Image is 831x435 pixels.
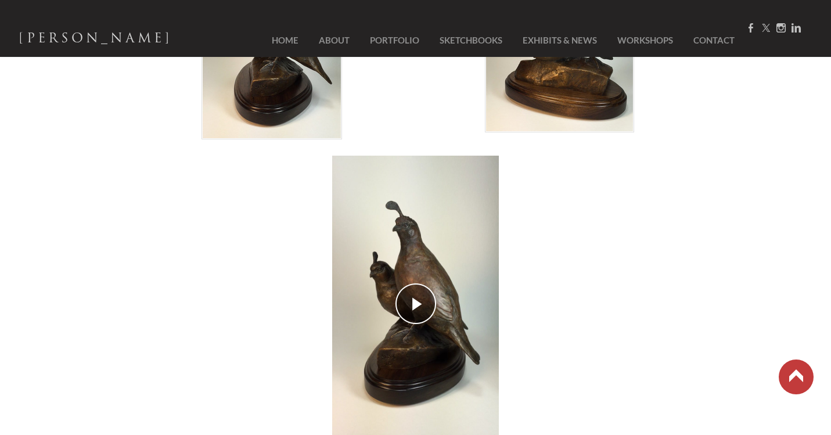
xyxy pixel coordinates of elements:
[776,23,786,34] a: Instagram
[19,28,172,48] span: [PERSON_NAME]
[254,27,307,53] a: Home
[310,27,358,53] a: About
[19,27,172,53] a: [PERSON_NAME]
[609,27,682,53] a: Workshops
[761,23,771,34] a: Twitter
[514,27,606,53] a: Exhibits & News
[792,23,801,34] a: Linkedin
[685,27,735,53] a: Contact
[361,27,428,53] a: Portfolio
[431,27,511,53] a: SketchBooks
[746,23,756,34] a: Facebook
